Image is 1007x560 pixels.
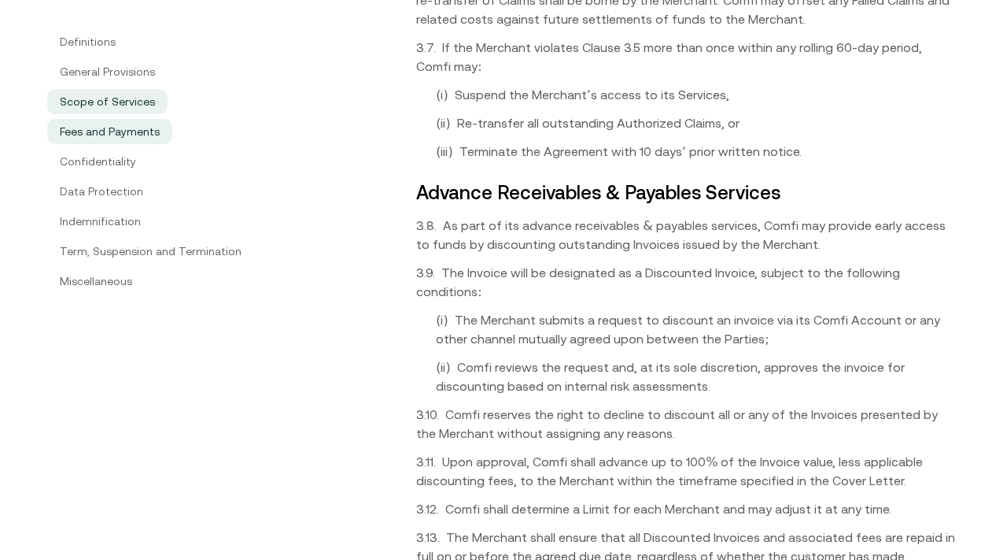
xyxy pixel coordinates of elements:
a: Fees and Payments [47,119,172,144]
p: (iii) Terminate the Agreement with 10 daysʼ prior written notice. [416,142,960,161]
a: Data Protection [47,179,156,204]
p: (i) Suspend the Merchantʼs access to its Services, [416,85,960,104]
p: 3.10. Comfi reserves the right to decline to discount all or any of the Invoices presented by the... [416,405,960,443]
p: 3.9. The Invoice will be designated as a Discounted Invoice, subject to the following conditions: [416,263,960,301]
a: Miscellaneous [47,269,145,294]
p: 3.12. Comfi shall determine a Limit for each Merchant and may adjust it at any time. [416,499,960,518]
a: Scope of Services [47,89,168,114]
a: Indemnification [47,209,153,234]
p: (ii) Re-transfer all outstanding Authorized Claims, or [416,113,960,132]
p: 3.8. As part of its advance receivables & payables services, Comfi may provide early access to fu... [416,216,960,254]
a: Confidentiality [47,149,149,174]
a: General Provisions [47,59,168,84]
a: Term, Suspension and Termination [47,239,254,264]
p: (i) The Merchant submits a request to discount an invoice via its Comfi Account or any other chan... [416,310,960,348]
a: Definitions [47,29,128,54]
p: 3.11. Upon approval, Comfi shall advance up to 100% of the Invoice value, less applicable discoun... [416,452,960,490]
p: 3.7. If the Merchant violates Clause 3.5 more than once within any rolling 60-day period, Comfi may: [416,38,960,76]
p: (ii) Comfi reviews the request and, at its sole discretion, approves the invoice for discounting ... [416,358,960,395]
h1: Advance Receivables & Payables Services [416,180,960,206]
